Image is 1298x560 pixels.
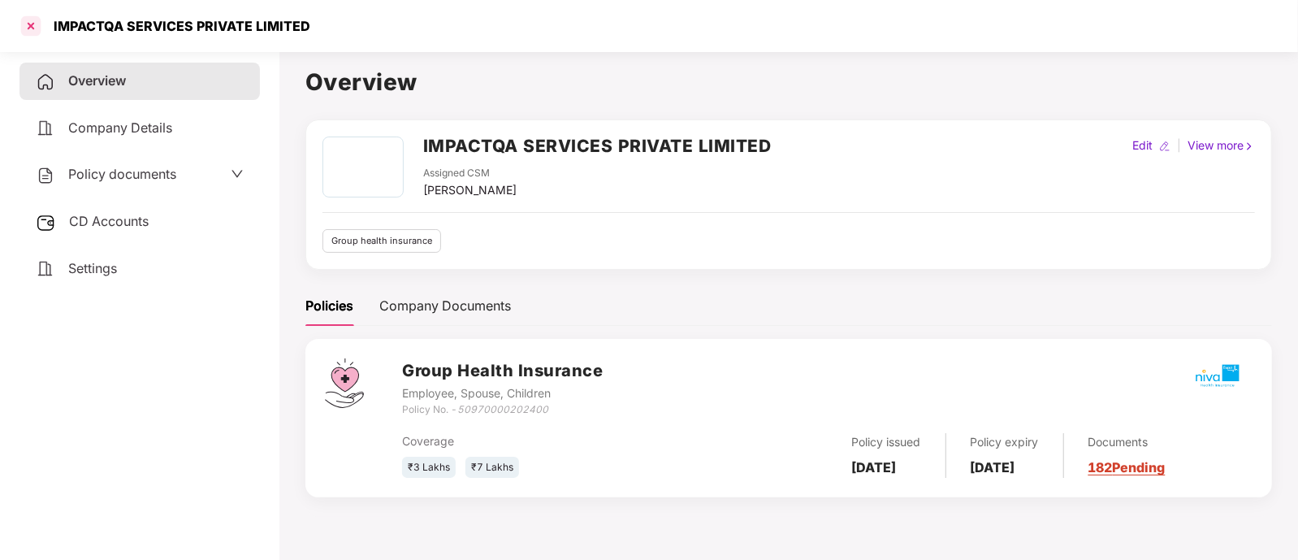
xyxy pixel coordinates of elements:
[402,358,603,384] h3: Group Health Insurance
[68,72,126,89] span: Overview
[36,119,55,138] img: svg+xml;base64,PHN2ZyB4bWxucz0iaHR0cDovL3d3dy53My5vcmcvMjAwMC9zdmciIHdpZHRoPSIyNCIgaGVpZ2h0PSIyNC...
[69,213,149,229] span: CD Accounts
[402,432,686,450] div: Coverage
[1088,433,1166,451] div: Documents
[68,260,117,276] span: Settings
[1174,137,1184,154] div: |
[852,433,921,451] div: Policy issued
[379,296,511,316] div: Company Documents
[68,166,176,182] span: Policy documents
[1159,141,1170,152] img: editIcon
[322,229,441,253] div: Group health insurance
[402,402,603,418] div: Policy No. -
[852,459,897,475] b: [DATE]
[971,433,1039,451] div: Policy expiry
[231,167,244,180] span: down
[44,18,310,34] div: IMPACTQA SERVICES PRIVATE LIMITED
[423,181,517,199] div: [PERSON_NAME]
[36,166,55,185] img: svg+xml;base64,PHN2ZyB4bWxucz0iaHR0cDovL3d3dy53My5vcmcvMjAwMC9zdmciIHdpZHRoPSIyNCIgaGVpZ2h0PSIyNC...
[36,72,55,92] img: svg+xml;base64,PHN2ZyB4bWxucz0iaHR0cDovL3d3dy53My5vcmcvMjAwMC9zdmciIHdpZHRoPSIyNCIgaGVpZ2h0PSIyNC...
[1088,459,1166,475] a: 182 Pending
[36,213,56,232] img: svg+xml;base64,PHN2ZyB3aWR0aD0iMjUiIGhlaWdodD0iMjQiIHZpZXdCb3g9IjAgMCAyNSAyNCIgZmlsbD0ibm9uZSIgeG...
[36,259,55,279] img: svg+xml;base64,PHN2ZyB4bWxucz0iaHR0cDovL3d3dy53My5vcmcvMjAwMC9zdmciIHdpZHRoPSIyNCIgaGVpZ2h0PSIyNC...
[402,384,603,402] div: Employee, Spouse, Children
[325,358,364,408] img: svg+xml;base64,PHN2ZyB4bWxucz0iaHR0cDovL3d3dy53My5vcmcvMjAwMC9zdmciIHdpZHRoPSI0Ny43MTQiIGhlaWdodD...
[423,166,517,181] div: Assigned CSM
[68,119,172,136] span: Company Details
[1129,137,1156,154] div: Edit
[305,296,353,316] div: Policies
[465,457,519,479] div: ₹7 Lakhs
[1184,137,1258,154] div: View more
[457,403,548,415] i: 50970000202400
[1189,347,1246,404] img: mbhicl.png
[1244,141,1255,152] img: rightIcon
[971,459,1015,475] b: [DATE]
[305,64,1272,100] h1: Overview
[423,132,772,159] h2: IMPACTQA SERVICES PRIVATE LIMITED
[402,457,456,479] div: ₹3 Lakhs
